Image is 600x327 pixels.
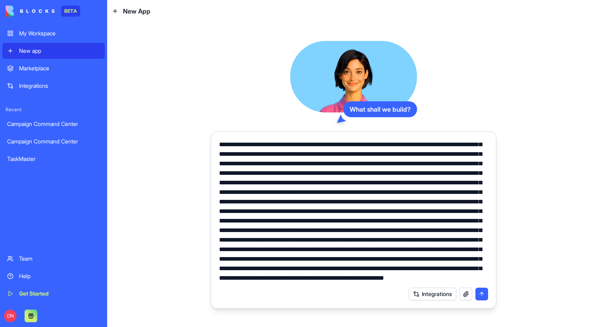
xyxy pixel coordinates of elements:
div: Integrations [19,82,100,90]
div: Campaign Command Center [7,137,100,145]
a: Help [2,268,105,284]
span: New App [123,6,150,16]
div: Team [19,255,100,263]
a: Marketplace [2,60,105,76]
a: Integrations [2,78,105,94]
a: BETA [6,6,80,17]
img: logo [6,6,55,17]
a: My Workspace [2,25,105,41]
a: Campaign Command Center [2,134,105,149]
div: Marketplace [19,64,100,72]
div: My Workspace [19,29,100,37]
div: Campaign Command Center [7,120,100,128]
a: Team [2,251,105,267]
div: What shall we build? [343,101,417,117]
div: New app [19,47,100,55]
div: BETA [61,6,80,17]
span: DN [4,310,17,322]
a: Get Started [2,286,105,302]
a: New app [2,43,105,59]
span: Recent [2,106,105,113]
a: TaskMaster [2,151,105,167]
div: TaskMaster [7,155,100,163]
button: Integrations [409,288,456,300]
div: Get Started [19,290,100,298]
a: Campaign Command Center [2,116,105,132]
div: Help [19,272,100,280]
